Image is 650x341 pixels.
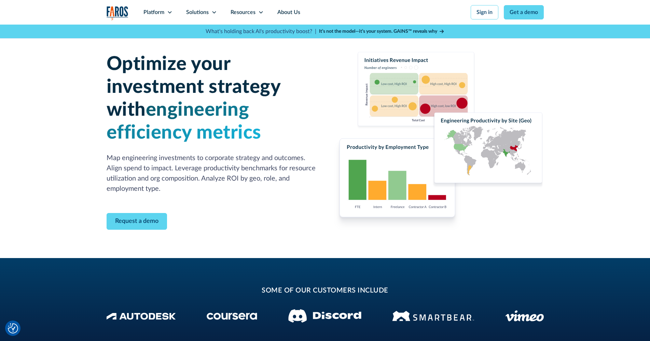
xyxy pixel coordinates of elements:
img: Revisit consent button [8,323,18,333]
button: Cookie Settings [8,323,18,333]
img: Charts displaying initiatives revenue impact, productivity by employment type and engineering pro... [333,52,544,231]
p: Map engineering investments to corporate strategy and outcomes. Align spend to impact. Leverage p... [107,153,317,194]
img: Smartbear Logo [392,310,474,322]
div: Resources [231,8,255,16]
span: engineering efficiency metrics [107,100,261,142]
img: Logo of the analytics and reporting company Faros. [107,6,128,20]
p: What's holding back AI's productivity boost? | [206,27,316,35]
div: Solutions [186,8,209,16]
h1: Optimize your investment strategy with [107,53,317,145]
a: Sign in [471,5,498,19]
a: It’s not the model—it’s your system. GAINS™ reveals why [319,28,445,35]
h2: some of our customers include [161,285,489,296]
a: home [107,6,128,20]
strong: It’s not the model—it’s your system. GAINS™ reveals why [319,29,437,34]
img: Coursera Logo [207,313,257,320]
img: Discord logo [288,309,361,323]
a: Contact Modal [107,213,167,230]
div: Platform [143,8,164,16]
img: Vimeo logo [505,310,544,322]
a: Get a demo [504,5,544,19]
img: Autodesk Logo [107,313,176,320]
